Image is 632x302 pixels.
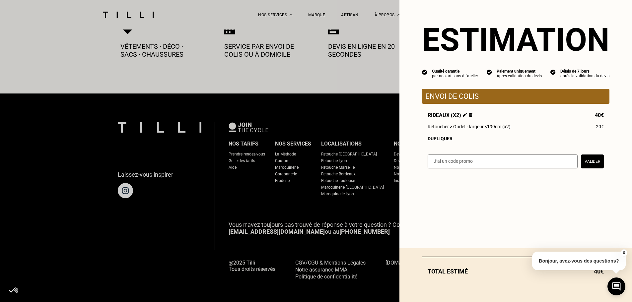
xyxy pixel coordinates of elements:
[422,21,609,58] section: Estimation
[428,124,511,129] span: Retoucher > Ourlet - largeur <199cm (x2)
[550,69,556,75] img: icon list info
[497,69,542,74] div: Paiement uniquement
[487,69,492,75] img: icon list info
[595,112,604,118] span: 40€
[497,74,542,78] div: Après validation du devis
[469,113,472,117] img: Supprimer
[432,74,478,78] div: par nos artisans à l'atelier
[560,74,609,78] div: après la validation du devis
[463,113,467,117] img: Éditer
[428,154,578,168] input: J‘ai un code promo
[422,69,427,75] img: icon list info
[560,69,609,74] div: Délais de 7 jours
[422,268,609,275] div: Total estimé
[581,154,604,168] button: Valider
[425,92,606,100] p: Envoi de colis
[596,124,604,129] span: 20€
[620,249,627,257] button: X
[532,252,626,270] p: Bonjour, avez-vous des questions?
[428,136,604,141] div: Dupliquer
[428,112,472,118] span: Rideaux (x2)
[432,69,478,74] div: Qualité garantie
